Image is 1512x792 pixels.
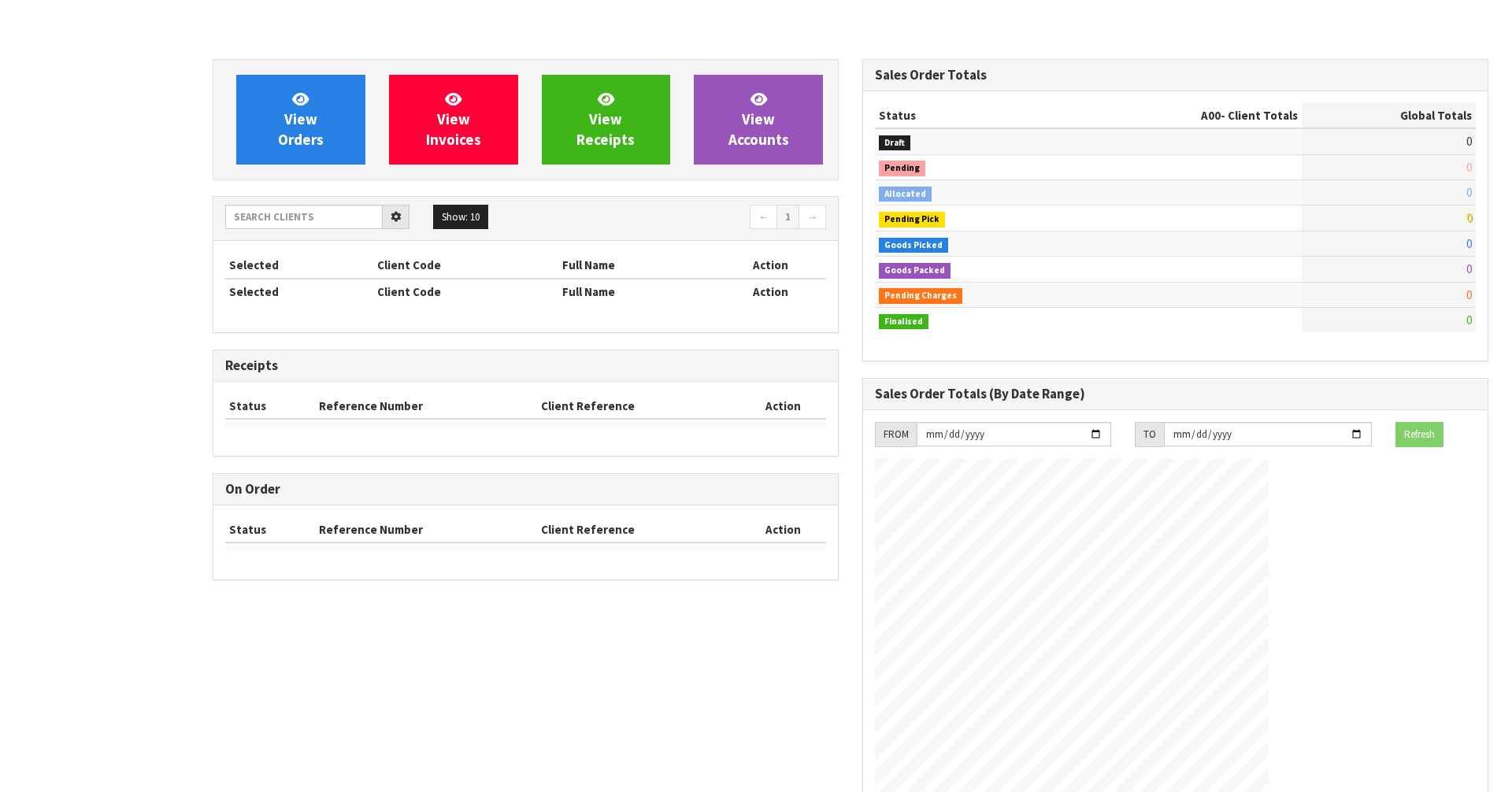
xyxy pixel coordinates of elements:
span: 0 [1466,261,1472,276]
div: TO [1135,422,1164,447]
nav: Page navigation [537,205,826,232]
span: Finalised [879,314,928,330]
span: View Accounts [728,90,789,149]
span: Pending Charges [879,288,962,304]
th: Client Reference [537,394,739,419]
span: View Receipts [576,90,635,149]
th: Selected [225,253,373,278]
th: Global Totals [1302,103,1476,128]
span: 0 [1466,185,1472,200]
a: ViewAccounts [694,75,823,165]
a: ViewInvoices [389,75,518,165]
span: Goods Picked [879,238,948,254]
th: Status [225,394,315,419]
span: View Orders [278,90,324,149]
th: Selected [225,279,373,304]
h3: On Order [225,482,826,497]
span: 0 [1466,287,1472,302]
a: ← [750,205,777,230]
h3: Sales Order Totals (By Date Range) [875,387,1476,402]
input: Search clients [225,205,383,229]
span: 0 [1466,236,1472,251]
span: Draft [879,135,910,151]
th: Status [225,517,315,542]
span: Pending [879,161,925,176]
h3: Receipts [225,358,826,373]
th: Full Name [558,279,714,304]
button: Refresh [1395,422,1443,447]
span: Goods Packed [879,263,951,279]
span: 0 [1466,210,1472,225]
span: View Invoices [426,90,481,149]
th: Action [714,253,826,278]
span: Pending Pick [879,212,945,228]
th: Client Code [373,253,558,278]
th: Action [739,517,826,542]
th: Action [739,394,826,419]
a: ViewReceipts [542,75,671,165]
th: Full Name [558,253,714,278]
h3: Sales Order Totals [875,68,1476,83]
button: Show: 10 [433,205,488,230]
span: 0 [1466,160,1472,175]
a: ViewOrders [236,75,365,165]
span: 0 [1466,134,1472,149]
th: Client Reference [537,517,739,542]
th: - Client Totals [1073,103,1302,128]
div: FROM [875,422,917,447]
span: Allocated [879,187,932,202]
th: Reference Number [315,517,538,542]
a: 1 [776,205,799,230]
th: Action [714,279,826,304]
a: → [799,205,826,230]
span: A00 [1201,108,1221,123]
th: Status [875,103,1073,128]
th: Client Code [373,279,558,304]
span: 0 [1466,313,1472,328]
th: Reference Number [315,394,538,419]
